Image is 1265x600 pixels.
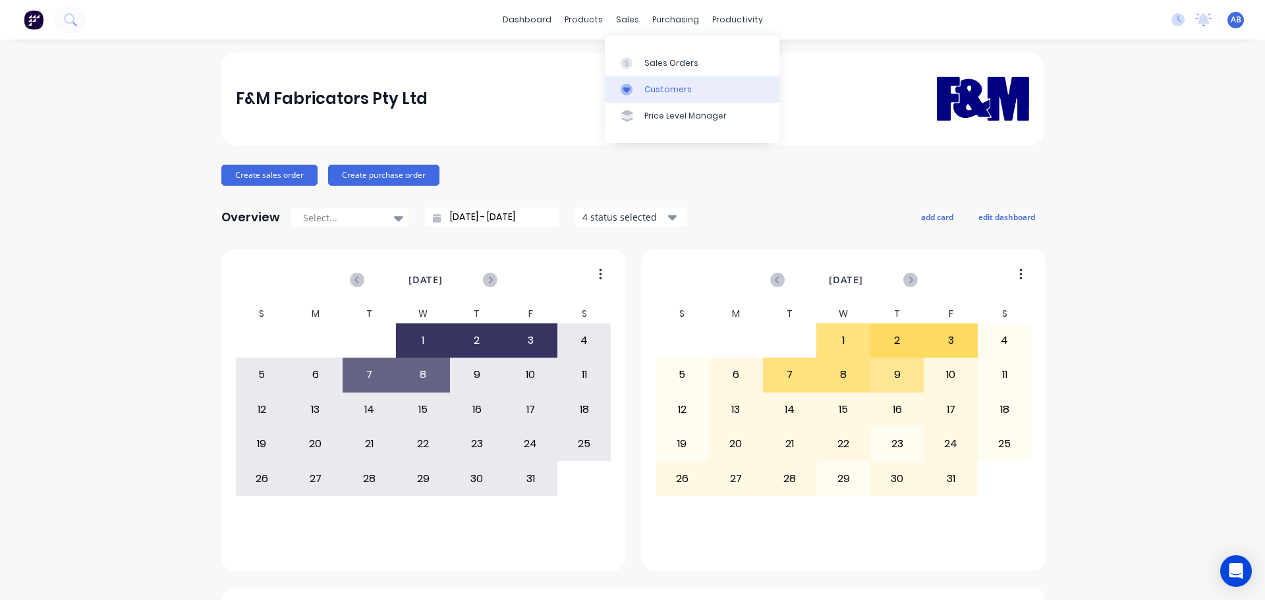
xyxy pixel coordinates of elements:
a: Customers [605,76,779,103]
div: 4 status selected [582,210,665,224]
div: 20 [289,427,342,460]
div: 12 [236,393,289,426]
div: 24 [504,427,557,460]
div: Customers [644,84,692,95]
a: Price Level Manager [605,103,779,129]
div: 24 [924,427,977,460]
div: 7 [764,358,816,391]
div: 5 [656,358,709,391]
div: F [503,304,557,323]
div: 1 [397,324,449,357]
div: 31 [924,462,977,495]
div: 17 [504,393,557,426]
a: Sales Orders [605,49,779,76]
div: S [557,304,611,323]
div: 18 [978,393,1031,426]
div: 30 [451,462,503,495]
div: 22 [817,427,870,460]
div: T [763,304,817,323]
div: 11 [978,358,1031,391]
div: 13 [710,393,762,426]
div: 25 [558,427,611,460]
div: 28 [764,462,816,495]
div: 14 [343,393,396,426]
div: W [396,304,450,323]
div: M [289,304,343,323]
div: 13 [289,393,342,426]
div: Overview [221,204,280,231]
div: 18 [558,393,611,426]
button: Create purchase order [328,165,439,186]
div: 25 [978,427,1031,460]
div: 14 [764,393,816,426]
button: 4 status selected [575,207,687,227]
div: 23 [871,427,924,460]
a: dashboard [496,10,558,30]
div: 10 [924,358,977,391]
div: 8 [817,358,870,391]
div: Price Level Manager [644,110,727,122]
div: 8 [397,358,449,391]
div: 11 [558,358,611,391]
div: 2 [451,324,503,357]
div: S [656,304,710,323]
div: 17 [924,393,977,426]
div: T [870,304,924,323]
div: T [343,304,397,323]
div: 21 [343,427,396,460]
div: products [558,10,609,30]
span: [DATE] [829,273,863,287]
div: 30 [871,462,924,495]
div: productivity [706,10,770,30]
div: 7 [343,358,396,391]
div: 19 [236,427,289,460]
div: 3 [504,324,557,357]
div: 9 [451,358,503,391]
div: 31 [504,462,557,495]
div: 20 [710,427,762,460]
div: 4 [978,324,1031,357]
div: F&M Fabricators Pty Ltd [236,86,428,112]
div: T [450,304,504,323]
div: F [924,304,978,323]
div: 6 [710,358,762,391]
div: 28 [343,462,396,495]
div: 27 [710,462,762,495]
button: edit dashboard [970,208,1044,225]
div: Sales Orders [644,57,698,69]
div: 26 [656,462,709,495]
div: Open Intercom Messenger [1220,555,1252,587]
div: 21 [764,427,816,460]
button: Create sales order [221,165,318,186]
div: 9 [871,358,924,391]
div: 15 [397,393,449,426]
div: 29 [397,462,449,495]
div: S [235,304,289,323]
img: Factory [24,10,43,30]
div: 3 [924,324,977,357]
div: 16 [451,393,503,426]
span: [DATE] [408,273,443,287]
div: 22 [397,427,449,460]
div: 12 [656,393,709,426]
span: AB [1231,14,1241,26]
div: 1 [817,324,870,357]
img: F&M Fabricators Pty Ltd [937,57,1029,140]
div: S [978,304,1032,323]
div: 16 [871,393,924,426]
div: 5 [236,358,289,391]
div: sales [609,10,646,30]
div: 26 [236,462,289,495]
div: 10 [504,358,557,391]
div: 27 [289,462,342,495]
div: 29 [817,462,870,495]
div: 15 [817,393,870,426]
div: 19 [656,427,709,460]
div: purchasing [646,10,706,30]
div: 23 [451,427,503,460]
div: 6 [289,358,342,391]
div: 2 [871,324,924,357]
div: 4 [558,324,611,357]
div: W [816,304,870,323]
div: M [709,304,763,323]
